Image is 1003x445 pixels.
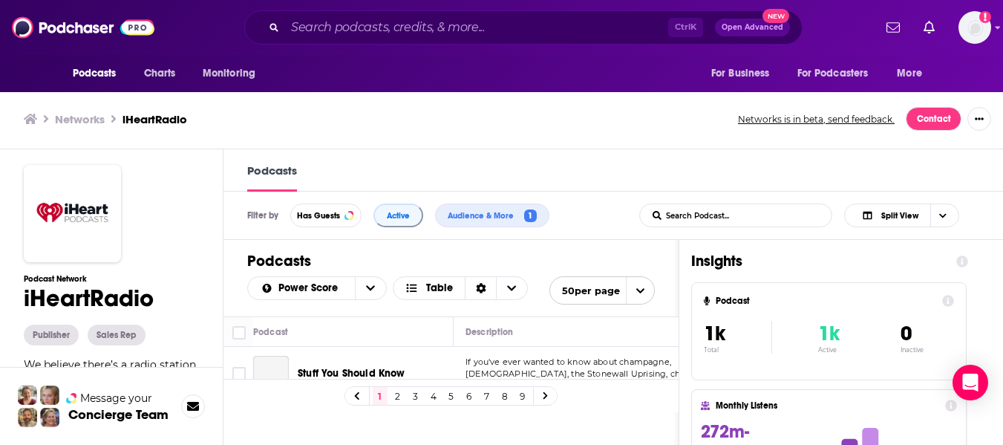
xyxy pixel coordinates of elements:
span: 0 [901,321,912,346]
span: Podcasts [73,63,117,84]
span: Table [426,283,453,293]
button: Open AdvancedNew [715,19,790,36]
div: Open Intercom Messenger [953,365,988,400]
span: If you've ever wanted to know about champagne, [465,357,671,367]
p: Active [818,346,840,354]
button: Sales Rep [88,325,146,345]
a: Charts [134,59,185,88]
a: Show notifications dropdown [918,15,941,40]
span: Split View [881,212,918,220]
a: 1 [373,387,388,405]
span: Message your [80,391,152,406]
span: New [762,9,789,23]
img: Podchaser - Follow, Share and Rate Podcasts [12,13,154,42]
a: iHeartRadio [122,112,187,126]
h4: Monthly Listens [716,400,938,411]
h3: Filter by [247,210,278,221]
span: For Business [711,63,770,84]
p: Total [704,346,771,354]
a: 5 [444,387,459,405]
span: Stuff You Should Know [298,367,405,380]
span: Power Score [278,283,343,293]
img: Sydney Profile [18,386,37,405]
a: Contact [906,107,961,131]
span: Ctrl K [668,18,703,37]
h1: Insights [691,252,944,270]
button: open menu [788,59,890,88]
a: 6 [462,387,477,405]
span: 1 [524,209,537,222]
a: Networks [55,112,105,126]
a: Podcasts [247,163,297,192]
button: open menu [886,59,941,88]
h4: Podcast [716,296,936,306]
span: Charts [144,63,176,84]
img: iHeartRadio logo [24,165,121,262]
img: Jules Profile [40,386,59,405]
svg: Add a profile image [979,11,991,23]
input: Search podcasts, credits, & more... [285,16,668,39]
p: Inactive [901,346,924,354]
span: [DEMOGRAPHIC_DATA], the Stonewall Uprising, chaos theory, LS [465,368,693,391]
button: Has Guests [290,204,362,227]
button: Choose View [393,276,529,300]
a: Stuff You Should Know [298,366,405,381]
a: 7 [480,387,494,405]
div: Description [465,323,513,341]
button: open menu [701,59,788,88]
img: User Profile [958,11,991,44]
span: Monitoring [203,63,255,84]
h2: Choose View [844,204,979,227]
h1: iHeartRadio [24,284,199,313]
button: Choose View [844,204,959,227]
span: Has Guests [297,212,340,220]
img: Jon Profile [18,408,37,427]
span: Open Advanced [722,24,783,31]
a: Stuff You Should Know [253,356,289,392]
a: 4 [426,387,441,405]
h3: Concierge Team [68,407,169,422]
span: 1k [818,321,840,346]
span: 1k [704,321,725,346]
h2: Choose List sort [247,276,387,300]
span: Audience & More [448,212,520,220]
div: Podcast [253,323,288,341]
img: Barbara Profile [40,408,59,427]
h3: Podcast Network [24,274,199,284]
button: Active [373,204,423,227]
button: Show More Button [967,107,991,131]
a: 9 [515,387,530,405]
button: open menu [549,276,655,305]
span: 50 per page [550,279,620,302]
button: Networks is in beta, send feedback. [733,113,900,126]
a: Show notifications dropdown [881,15,906,40]
span: Logged in as Mallory813 [958,11,991,44]
div: Sort Direction [465,277,496,299]
a: 8 [497,387,512,405]
button: open menu [62,59,136,88]
button: open menu [355,277,386,299]
button: Audience & More1 [435,204,549,227]
button: Show profile menu [958,11,991,44]
span: More [897,63,922,84]
div: Search podcasts, credits, & more... [244,10,803,45]
span: For Podcasters [797,63,869,84]
a: 3 [408,387,423,405]
h1: Podcasts [247,252,655,270]
button: open menu [248,283,355,293]
span: Active [387,212,410,220]
a: 2 [391,387,405,405]
span: Toggle select row [232,367,246,380]
button: open menu [192,59,275,88]
button: Publisher [24,325,79,345]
